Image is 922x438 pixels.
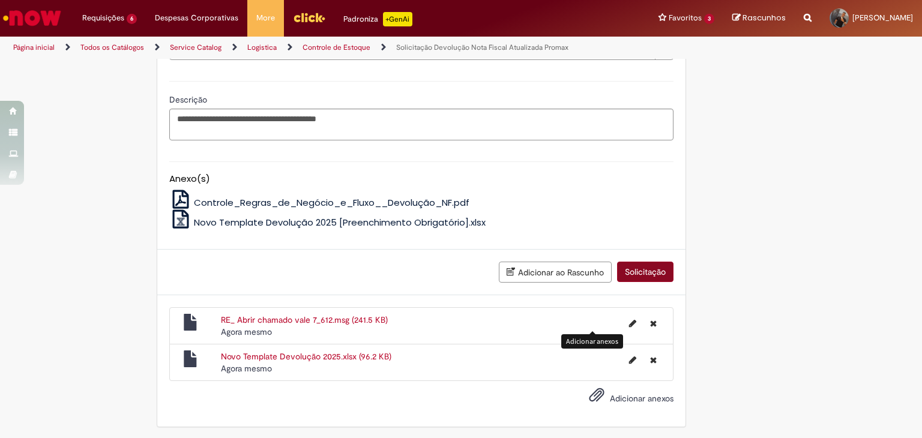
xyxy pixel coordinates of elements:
[256,12,275,24] span: More
[643,350,664,370] button: Excluir Novo Template Devolução 2025.xlsx
[13,43,55,52] a: Página inicial
[169,94,209,105] span: Descrição
[127,14,137,24] span: 6
[1,6,63,30] img: ServiceNow
[622,314,643,333] button: Editar nome de arquivo RE_ Abrir chamado vale 7_612.msg
[82,12,124,24] span: Requisições
[396,43,568,52] a: Solicitação Devolução Nota Fiscal Atualizada Promax
[155,12,238,24] span: Despesas Corporativas
[194,216,486,229] span: Novo Template Devolução 2025 [Preenchimento Obrigatório].xlsx
[247,43,277,52] a: Logistica
[221,314,388,325] a: RE_ Abrir chamado vale 7_612.msg (241.5 KB)
[194,196,469,209] span: Controle_Regras_de_Negócio_e_Fluxo__Devolução_NF.pdf
[732,13,786,24] a: Rascunhos
[221,351,391,362] a: Novo Template Devolução 2025.xlsx (96.2 KB)
[9,37,606,59] ul: Trilhas de página
[586,384,607,412] button: Adicionar anexos
[622,350,643,370] button: Editar nome de arquivo Novo Template Devolução 2025.xlsx
[170,43,221,52] a: Service Catalog
[343,12,412,26] div: Padroniza
[221,326,272,337] span: Agora mesmo
[303,43,370,52] a: Controle de Estoque
[169,216,486,229] a: Novo Template Devolução 2025 [Preenchimento Obrigatório].xlsx
[383,12,412,26] p: +GenAi
[293,8,325,26] img: click_logo_yellow_360x200.png
[169,196,470,209] a: Controle_Regras_de_Negócio_e_Fluxo__Devolução_NF.pdf
[617,262,673,282] button: Solicitação
[80,43,144,52] a: Todos os Catálogos
[499,262,612,283] button: Adicionar ao Rascunho
[169,174,673,184] h5: Anexo(s)
[610,393,673,404] span: Adicionar anexos
[643,314,664,333] button: Excluir RE_ Abrir chamado vale 7_612.msg
[221,363,272,374] span: Agora mesmo
[561,334,623,348] div: Adicionar anexos
[852,13,913,23] span: [PERSON_NAME]
[743,12,786,23] span: Rascunhos
[221,326,272,337] time: 29/09/2025 16:57:01
[669,12,702,24] span: Favoritos
[221,363,272,374] time: 29/09/2025 16:57:00
[169,109,673,141] textarea: Descrição
[704,14,714,24] span: 3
